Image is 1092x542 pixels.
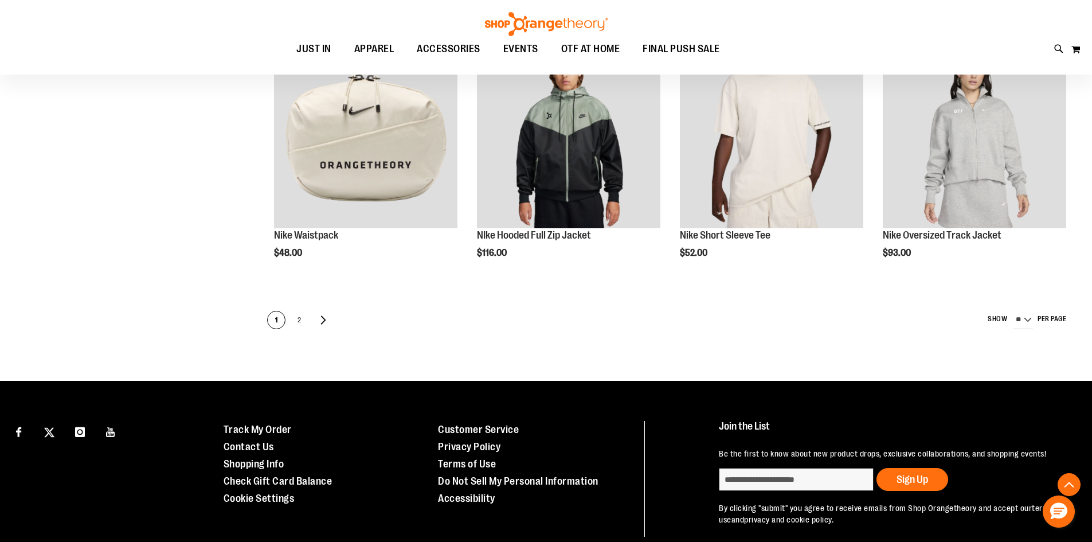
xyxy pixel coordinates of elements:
span: Sign Up [897,474,928,485]
h4: Join the List [719,421,1066,442]
a: Customer Service [438,424,519,435]
a: Nike Oversized Track Jacket [883,45,1066,230]
a: Shopping Info [224,458,284,470]
span: $48.00 [274,248,304,258]
a: Terms of Use [438,458,496,470]
button: Hello, have a question? Let’s chat. [1043,496,1075,528]
a: Visit our Facebook page [9,421,29,441]
a: Check Gift Card Balance [224,475,332,487]
span: Show [988,315,1007,323]
a: APPAREL [343,36,406,62]
a: Accessibility [438,493,495,504]
img: Nike Waistpack [274,45,457,228]
a: Contact Us [224,441,274,453]
a: privacy and cookie policy. [744,515,833,524]
a: Cookie Settings [224,493,295,504]
img: Twitter [44,427,54,438]
a: ACCESSORIES [405,36,492,63]
div: product [471,39,666,288]
a: Visit our Youtube page [101,421,121,441]
a: Track My Order [224,424,292,435]
a: NIke Hooded Full Zip JacketNEW [477,45,660,230]
a: 2 [290,311,308,329]
a: Do Not Sell My Personal Information [438,475,598,487]
a: NIke Hooded Full Zip Jacket [477,229,591,241]
a: Nike Waistpack [274,229,338,241]
a: Visit our X page [40,421,60,441]
span: EVENTS [503,36,538,62]
span: 2 [291,311,308,330]
span: FINAL PUSH SALE [643,36,720,62]
img: Shop Orangetheory [483,12,609,36]
a: Privacy Policy [438,441,500,453]
a: FINAL PUSH SALE [631,36,731,63]
span: OTF AT HOME [561,36,620,62]
a: Nike Oversized Track Jacket [883,229,1001,241]
select: Show per page [1013,311,1033,329]
a: OTF AT HOME [550,36,632,63]
span: APPAREL [354,36,394,62]
a: Nike Short Sleeve TeeNEW [680,45,863,230]
span: $116.00 [477,248,508,258]
div: product [877,39,1072,288]
button: Back To Top [1058,473,1081,496]
span: ACCESSORIES [417,36,480,62]
span: 1 [268,311,285,330]
a: Visit our Instagram page [70,421,90,441]
img: Nike Short Sleeve Tee [680,45,863,228]
p: By clicking "submit" you agree to receive emails from Shop Orangetheory and accept our and [719,502,1066,525]
a: JUST IN [285,36,343,63]
span: JUST IN [296,36,331,62]
span: $93.00 [883,248,913,258]
span: per page [1038,315,1066,323]
input: enter email [719,468,874,491]
p: Be the first to know about new product drops, exclusive collaborations, and shopping events! [719,448,1066,459]
a: Nike Short Sleeve Tee [680,229,770,241]
button: Sign Up [876,468,948,491]
div: product [674,39,869,288]
div: product [268,39,463,288]
img: Nike Oversized Track Jacket [883,45,1066,228]
span: $52.00 [680,248,709,258]
img: NIke Hooded Full Zip Jacket [477,45,660,228]
a: EVENTS [492,36,550,63]
a: Nike Waistpack [274,45,457,230]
